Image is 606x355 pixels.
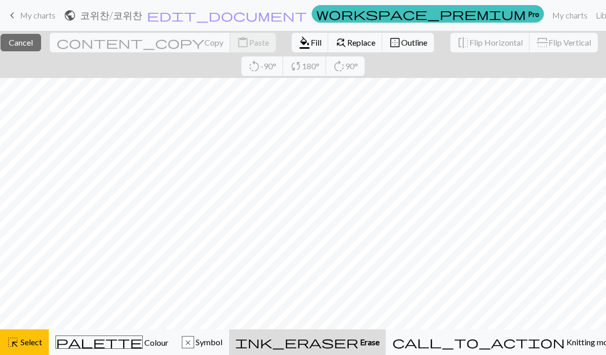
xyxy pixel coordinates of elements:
span: public [64,8,76,23]
span: sync [290,59,302,73]
span: 90° [345,61,358,71]
button: Fill [292,33,329,52]
span: Colour [143,338,168,347]
span: Outline [401,37,427,47]
span: flip [457,35,469,50]
button: Cancel [1,34,41,51]
span: edit_document [147,8,307,23]
span: find_replace [335,35,347,50]
a: My charts [6,7,55,24]
button: 90° [326,56,365,76]
button: Replace [328,33,383,52]
span: Fill [311,37,321,47]
span: workspace_premium [316,7,526,21]
div: x [182,337,194,349]
span: Copy [204,37,223,47]
button: Flip Vertical [529,33,598,52]
a: Pro [312,5,544,23]
a: My charts [548,5,592,26]
span: Flip Horizontal [469,37,523,47]
button: x Symbol [175,329,229,355]
span: rotate_left [248,59,260,73]
span: highlight_alt [7,335,19,349]
span: palette [56,335,142,349]
button: Erase [229,329,386,355]
span: keyboard_arrow_left [6,8,18,23]
span: Select [19,337,42,347]
span: ink_eraser [235,335,358,349]
span: flip [535,36,550,49]
span: rotate_right [333,59,345,73]
button: Flip Horizontal [450,33,530,52]
span: content_copy [56,35,204,50]
span: My charts [20,10,55,20]
span: -90° [260,61,276,71]
span: Flip Vertical [548,37,591,47]
span: Symbol [194,337,222,347]
span: Cancel [9,37,33,47]
span: Replace [347,37,375,47]
span: border_outer [389,35,401,50]
span: 180° [302,61,319,71]
button: -90° [241,56,283,76]
button: Outline [382,33,434,52]
h2: 코위찬 / 코위찬 [80,9,142,21]
span: format_color_fill [298,35,311,50]
span: call_to_action [392,335,565,349]
button: Colour [49,329,175,355]
span: Erase [358,337,380,347]
button: Copy [50,33,231,52]
button: 180° [283,56,327,76]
